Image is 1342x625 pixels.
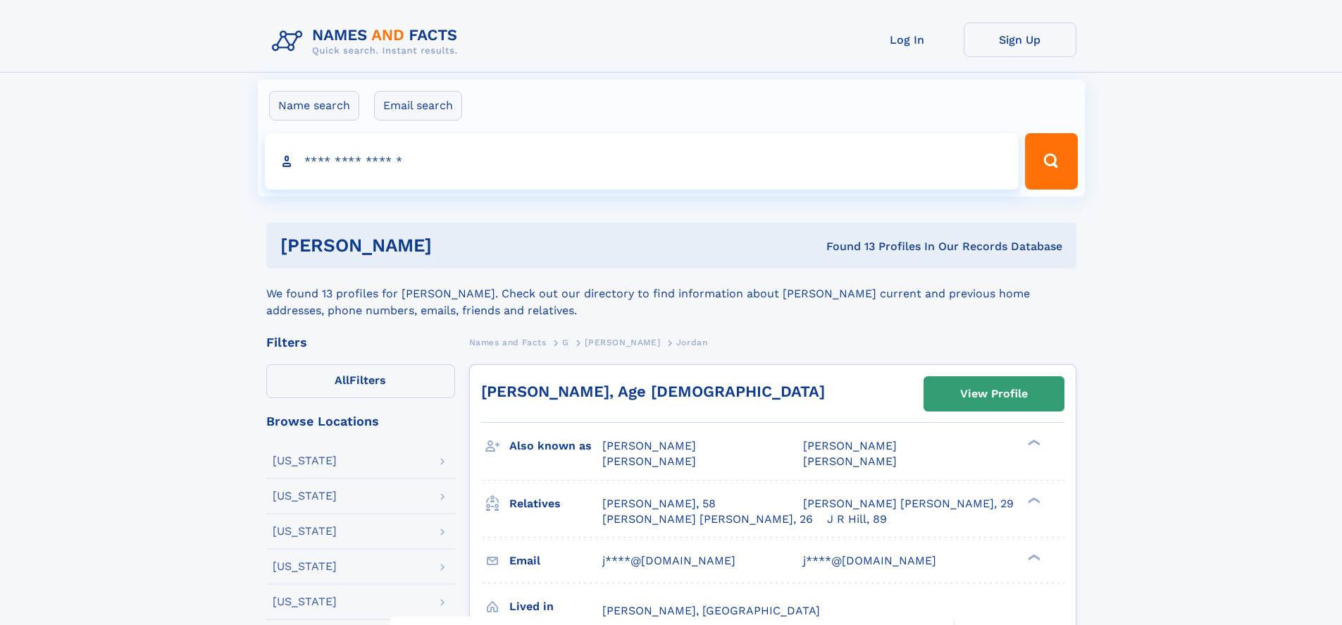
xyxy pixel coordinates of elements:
[562,338,569,347] span: G
[266,415,455,428] div: Browse Locations
[1024,438,1041,447] div: ❯
[585,333,660,351] a: [PERSON_NAME]
[924,377,1064,411] a: View Profile
[273,596,337,607] div: [US_STATE]
[851,23,964,57] a: Log In
[960,378,1028,410] div: View Profile
[280,237,629,254] h1: [PERSON_NAME]
[509,434,602,458] h3: Also known as
[266,364,455,398] label: Filters
[374,91,462,120] label: Email search
[1024,495,1041,505] div: ❯
[335,373,349,387] span: All
[827,512,887,527] a: J R Hill, 89
[602,496,716,512] a: [PERSON_NAME], 58
[509,549,602,573] h3: Email
[602,454,696,468] span: [PERSON_NAME]
[273,455,337,466] div: [US_STATE]
[803,454,897,468] span: [PERSON_NAME]
[562,333,569,351] a: G
[509,595,602,619] h3: Lived in
[964,23,1076,57] a: Sign Up
[602,512,813,527] a: [PERSON_NAME] [PERSON_NAME], 26
[803,496,1014,512] a: [PERSON_NAME] [PERSON_NAME], 29
[1025,133,1077,190] button: Search Button
[469,333,547,351] a: Names and Facts
[266,336,455,349] div: Filters
[629,239,1062,254] div: Found 13 Profiles In Our Records Database
[273,526,337,537] div: [US_STATE]
[509,492,602,516] h3: Relatives
[265,133,1019,190] input: search input
[602,439,696,452] span: [PERSON_NAME]
[803,439,897,452] span: [PERSON_NAME]
[266,23,469,61] img: Logo Names and Facts
[273,490,337,502] div: [US_STATE]
[585,338,660,347] span: [PERSON_NAME]
[602,604,820,617] span: [PERSON_NAME], [GEOGRAPHIC_DATA]
[266,268,1076,319] div: We found 13 profiles for [PERSON_NAME]. Check out our directory to find information about [PERSON...
[269,91,359,120] label: Name search
[273,561,337,572] div: [US_STATE]
[481,383,825,400] a: [PERSON_NAME], Age [DEMOGRAPHIC_DATA]
[676,338,708,347] span: Jordan
[1024,552,1041,562] div: ❯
